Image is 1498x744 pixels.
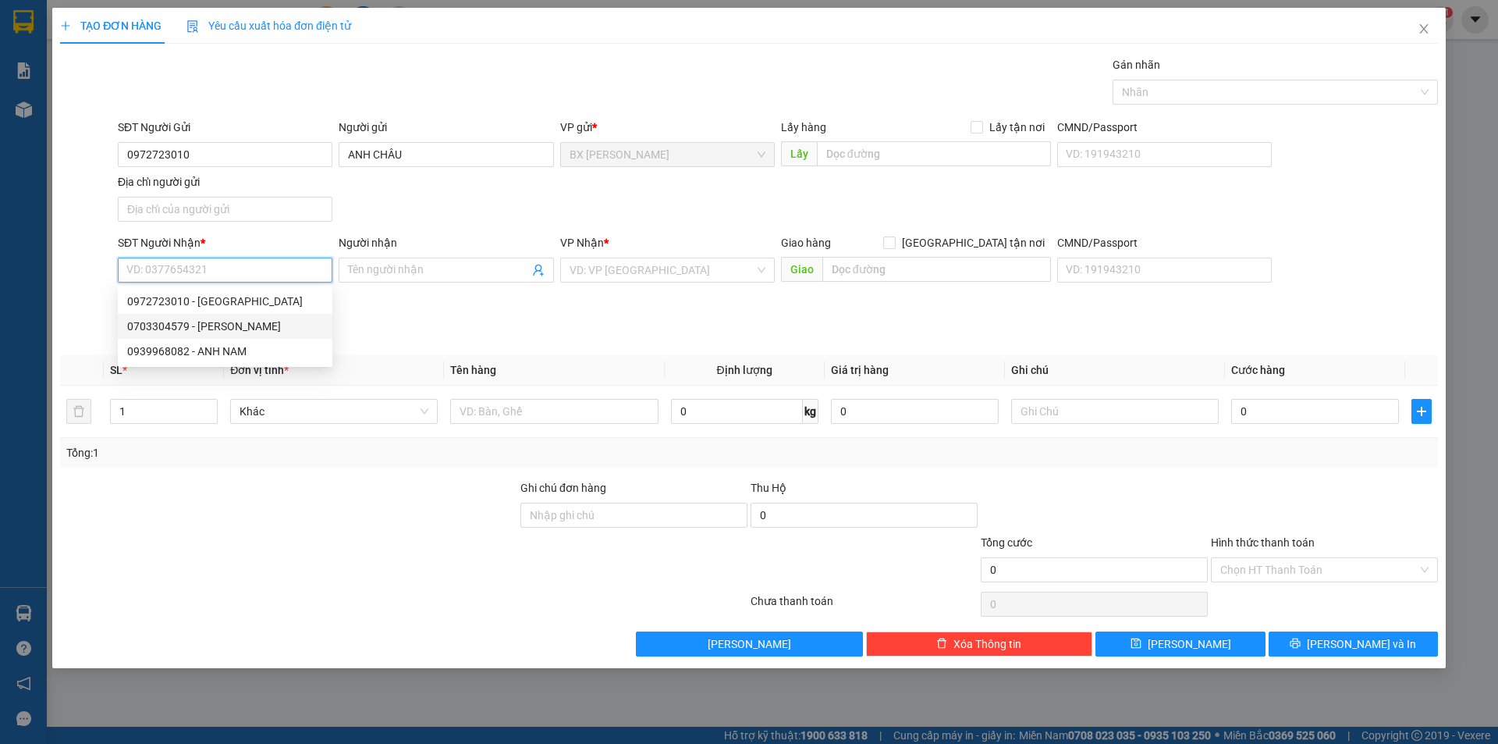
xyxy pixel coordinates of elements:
[118,197,332,222] input: Địa chỉ của người gửi
[230,364,289,376] span: Đơn vị tính
[831,364,889,376] span: Giá trị hàng
[186,20,351,32] span: Yêu cầu xuất hóa đơn điện tử
[60,20,71,31] span: plus
[520,482,606,494] label: Ghi chú đơn hàng
[717,364,772,376] span: Định lượng
[636,632,863,657] button: [PERSON_NAME]
[1057,234,1272,251] div: CMND/Passport
[118,314,332,339] div: 0703304579 - ANH VŨ
[149,48,307,67] div: CHỊ HẠNH
[936,638,947,650] span: delete
[866,632,1093,657] button: deleteXóa Thông tin
[450,364,496,376] span: Tên hàng
[240,400,428,423] span: Khác
[803,399,818,424] span: kg
[1011,399,1219,424] input: Ghi Chú
[149,13,307,48] div: [GEOGRAPHIC_DATA]
[1231,364,1285,376] span: Cước hàng
[1418,23,1430,35] span: close
[520,503,747,528] input: Ghi chú đơn hàng
[1307,635,1416,653] span: [PERSON_NAME] và In
[110,364,122,376] span: SL
[896,234,1051,251] span: [GEOGRAPHIC_DATA] tận nơi
[118,339,332,364] div: 0939968082 - ANH NAM
[817,141,1051,166] input: Dọc đường
[66,444,578,461] div: Tổng: 1
[1131,638,1141,650] span: save
[13,15,37,31] span: Gửi:
[186,20,199,33] img: icon
[13,91,121,173] span: BÁN CHẬU CÁI SẬY
[1402,8,1446,52] button: Close
[13,100,36,116] span: DĐ:
[560,237,604,249] span: VP Nhận
[749,593,979,620] div: Chưa thanh toán
[13,69,138,91] div: 0787846908
[532,264,545,276] span: user-add
[118,234,332,251] div: SĐT Người Nhận
[339,119,553,136] div: Người gửi
[1412,405,1431,418] span: plus
[981,536,1032,549] span: Tổng cước
[127,293,323,310] div: 0972723010 - [GEOGRAPHIC_DATA]
[118,173,332,190] div: Địa chỉ người gửi
[560,119,775,136] div: VP gửi
[781,257,822,282] span: Giao
[450,399,658,424] input: VD: Bàn, Ghế
[1269,632,1438,657] button: printer[PERSON_NAME] và In
[127,318,323,335] div: 0703304579 - [PERSON_NAME]
[831,399,999,424] input: 0
[127,343,323,360] div: 0939968082 - ANH NAM
[1095,632,1265,657] button: save[PERSON_NAME]
[60,20,162,32] span: TẠO ĐƠN HÀNG
[1113,59,1160,71] label: Gán nhãn
[983,119,1051,136] span: Lấy tận nơi
[1411,399,1432,424] button: plus
[66,399,91,424] button: delete
[339,234,553,251] div: Người nhận
[953,635,1021,653] span: Xóa Thông tin
[1057,119,1272,136] div: CMND/Passport
[781,121,826,133] span: Lấy hàng
[570,143,765,166] span: BX Cao Lãnh
[1211,536,1315,549] label: Hình thức thanh toán
[13,13,138,51] div: BX [PERSON_NAME]
[149,13,186,30] span: Nhận:
[781,141,817,166] span: Lấy
[708,635,791,653] span: [PERSON_NAME]
[118,289,332,314] div: 0972723010 - ANH CHÂU
[1148,635,1231,653] span: [PERSON_NAME]
[751,482,786,494] span: Thu Hộ
[118,119,332,136] div: SĐT Người Gửi
[1005,355,1225,386] th: Ghi chú
[149,67,307,89] div: 0909489126
[1290,638,1301,650] span: printer
[822,257,1051,282] input: Dọc đường
[13,51,138,69] div: CÔ ÚT
[781,237,831,249] span: Giao hàng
